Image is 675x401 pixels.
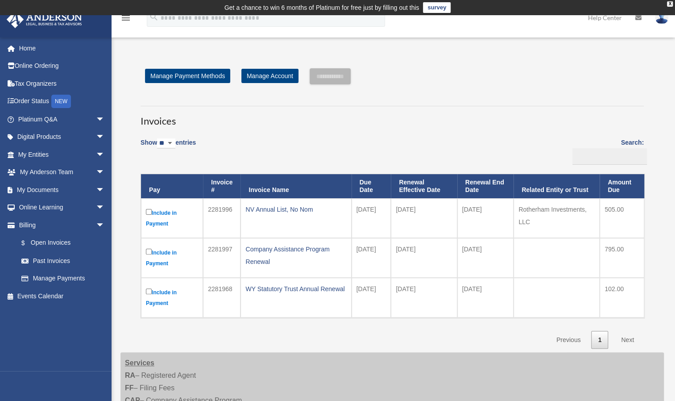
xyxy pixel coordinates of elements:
a: My Entitiesarrow_drop_down [6,146,118,163]
a: Tax Organizers [6,75,118,92]
a: Online Learningarrow_drop_down [6,199,118,217]
a: Manage Account [241,69,298,83]
td: [DATE] [457,198,514,238]
td: Rotherham Investments, LLC [513,198,600,238]
label: Include in Payment [146,247,198,269]
div: WY Statutory Trust Annual Renewal [245,283,346,295]
a: $Open Invoices [12,234,109,252]
th: Renewal End Date: activate to sort column ascending [457,174,514,198]
td: [DATE] [391,238,457,278]
label: Show entries [141,137,196,158]
a: Order StatusNEW [6,92,118,111]
strong: RA [125,372,135,379]
img: Anderson Advisors Platinum Portal [4,11,85,28]
label: Include in Payment [146,207,198,229]
th: Invoice #: activate to sort column ascending [203,174,240,198]
td: [DATE] [352,278,391,317]
td: 2281968 [203,278,240,317]
a: Platinum Q&Aarrow_drop_down [6,110,118,128]
a: Next [614,331,641,349]
td: 505.00 [600,198,644,238]
a: Previous [550,331,587,349]
div: NV Annual List, No Nom [245,203,346,216]
a: Manage Payments [12,270,114,288]
td: 795.00 [600,238,644,278]
span: arrow_drop_down [96,110,114,129]
div: Get a chance to win 6 months of Platinum for free just by filling out this [224,2,419,13]
th: Invoice Name: activate to sort column ascending [240,174,351,198]
td: 102.00 [600,278,644,317]
i: search [149,12,159,22]
div: NEW [51,95,71,108]
a: My Anderson Teamarrow_drop_down [6,163,118,181]
td: [DATE] [352,198,391,238]
select: Showentries [157,138,175,149]
span: arrow_drop_down [96,181,114,199]
span: arrow_drop_down [96,146,114,164]
td: [DATE] [391,198,457,238]
a: menu [120,16,131,23]
td: [DATE] [457,238,514,278]
img: User Pic [655,11,668,24]
a: Manage Payment Methods [145,69,230,83]
td: [DATE] [352,238,391,278]
span: $ [26,238,31,249]
span: arrow_drop_down [96,216,114,234]
input: Include in Payment [146,288,152,294]
a: Home [6,39,118,57]
th: Amount Due: activate to sort column ascending [600,174,644,198]
td: [DATE] [391,278,457,317]
th: Related Entity or Trust: activate to sort column ascending [513,174,600,198]
a: survey [423,2,451,13]
i: menu [120,13,131,23]
a: Past Invoices [12,252,114,270]
span: arrow_drop_down [96,163,114,182]
td: 2281997 [203,238,240,278]
label: Include in Payment [146,287,198,309]
a: Digital Productsarrow_drop_down [6,128,118,146]
td: 2281996 [203,198,240,238]
span: arrow_drop_down [96,128,114,146]
div: Company Assistance Program Renewal [245,243,346,268]
input: Include in Payment [146,209,152,215]
a: Online Ordering [6,57,118,75]
div: close [667,1,673,7]
td: [DATE] [457,278,514,317]
strong: FF [125,384,134,392]
a: 1 [591,331,608,349]
th: Due Date: activate to sort column ascending [352,174,391,198]
h3: Invoices [141,106,644,128]
span: arrow_drop_down [96,199,114,217]
input: Include in Payment [146,249,152,255]
strong: Services [125,359,154,367]
a: Events Calendar [6,287,118,305]
th: Pay: activate to sort column descending [141,174,203,198]
a: Billingarrow_drop_down [6,216,114,234]
input: Search: [572,148,647,165]
label: Search: [569,137,644,165]
th: Renewal Effective Date: activate to sort column ascending [391,174,457,198]
a: My Documentsarrow_drop_down [6,181,118,199]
